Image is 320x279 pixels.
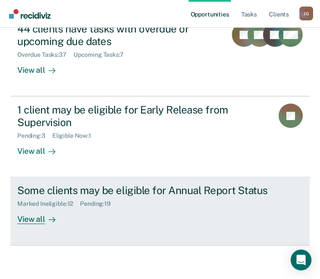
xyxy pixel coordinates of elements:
div: 44 clients have tasks with overdue or upcoming due dates [17,23,220,48]
div: Upcoming Tasks : 7 [74,51,131,58]
div: Pending : 3 [17,132,52,139]
div: View all [17,58,66,75]
div: Marked Ineligible : 12 [17,200,80,208]
button: Profile dropdown button [299,6,313,20]
img: Recidiviz [9,9,51,19]
div: View all [17,208,66,224]
div: Open Intercom Messenger [291,250,311,270]
div: Overdue Tasks : 37 [17,51,74,58]
div: Eligible Now : 1 [52,132,98,139]
div: J G [299,6,313,20]
div: 1 client may be eligible for Early Release from Supervision [17,104,266,129]
div: Some clients may be eligible for Annual Report Status [17,184,282,197]
a: 44 clients have tasks with overdue or upcoming due datesOverdue Tasks:37Upcoming Tasks:7View all [10,16,310,96]
a: Some clients may be eligible for Annual Report StatusMarked Ineligible:12Pending:19View all [10,177,310,245]
a: 1 client may be eligible for Early Release from SupervisionPending:3Eligible Now:1View all [10,96,310,177]
div: Pending : 19 [80,200,118,208]
div: View all [17,139,66,156]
